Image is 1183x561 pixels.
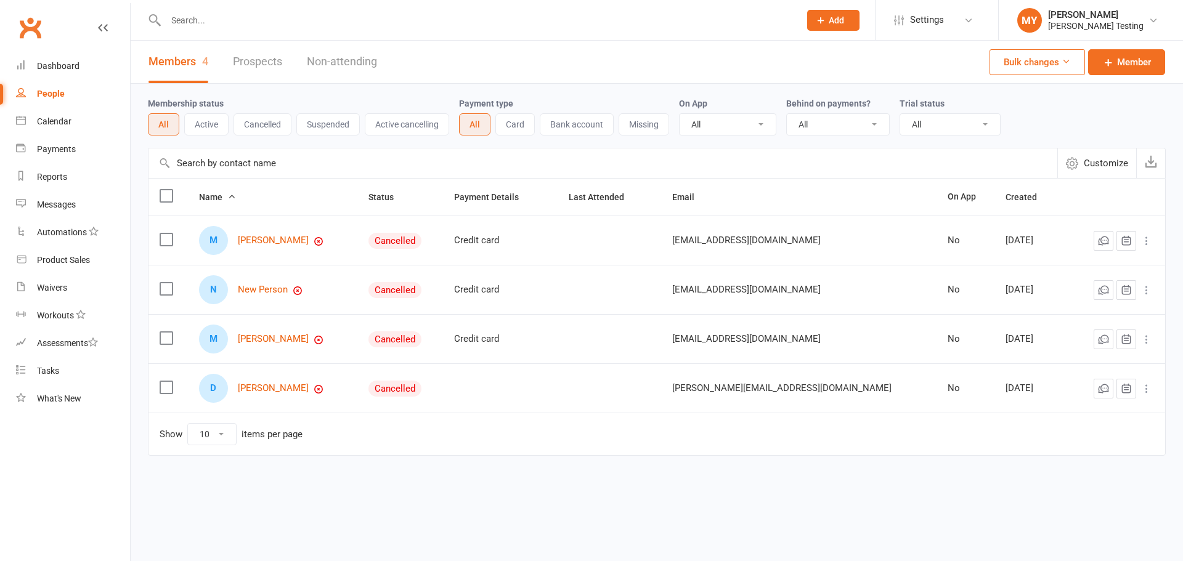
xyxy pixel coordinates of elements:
[37,338,98,348] div: Assessments
[234,113,291,135] button: Cancelled
[1048,9,1144,20] div: [PERSON_NAME]
[307,41,377,83] a: Non-attending
[160,423,303,445] div: Show
[368,331,421,347] div: Cancelled
[368,381,421,397] div: Cancelled
[16,385,130,413] a: What's New
[948,235,983,246] div: No
[16,191,130,219] a: Messages
[829,15,844,25] span: Add
[948,285,983,295] div: No
[368,233,421,249] div: Cancelled
[16,329,130,357] a: Assessments
[948,334,983,344] div: No
[16,52,130,80] a: Dashboard
[16,246,130,274] a: Product Sales
[454,190,532,204] button: Payment Details
[148,41,208,83] a: Members4
[37,394,81,403] div: What's New
[910,6,944,34] span: Settings
[937,179,994,216] th: On App
[202,55,208,68] div: 4
[238,235,309,246] a: [PERSON_NAME]
[459,113,490,135] button: All
[37,172,67,182] div: Reports
[1048,20,1144,31] div: [PERSON_NAME] Testing
[296,113,360,135] button: Suspended
[238,285,288,295] a: New Person
[37,283,67,293] div: Waivers
[454,235,547,246] div: Credit card
[569,190,638,204] button: Last Attended
[495,113,535,135] button: Card
[199,374,228,403] div: D
[1088,49,1165,75] a: Member
[199,226,228,255] div: M
[16,219,130,246] a: Automations
[1006,334,1060,344] div: [DATE]
[459,99,513,108] label: Payment type
[454,334,547,344] div: Credit card
[199,325,228,353] div: M
[569,192,638,202] span: Last Attended
[37,366,59,376] div: Tasks
[679,99,707,108] label: On App
[148,148,1057,178] input: Search by contact name
[672,190,708,204] button: Email
[37,227,87,237] div: Automations
[1117,55,1151,70] span: Member
[786,99,871,108] label: Behind on payments?
[1084,156,1128,171] span: Customize
[672,192,708,202] span: Email
[16,163,130,191] a: Reports
[454,192,532,202] span: Payment Details
[807,10,860,31] button: Add
[1006,192,1051,202] span: Created
[1006,285,1060,295] div: [DATE]
[368,192,407,202] span: Status
[148,99,224,108] label: Membership status
[37,200,76,209] div: Messages
[37,61,79,71] div: Dashboard
[37,116,71,126] div: Calendar
[368,190,407,204] button: Status
[900,99,945,108] label: Trial status
[672,278,821,301] span: [EMAIL_ADDRESS][DOMAIN_NAME]
[16,108,130,135] a: Calendar
[672,228,821,252] span: [EMAIL_ADDRESS][DOMAIN_NAME]
[16,274,130,302] a: Waivers
[37,255,90,265] div: Product Sales
[1006,235,1060,246] div: [DATE]
[672,376,892,400] span: [PERSON_NAME][EMAIL_ADDRESS][DOMAIN_NAME]
[199,190,236,204] button: Name
[238,334,309,344] a: [PERSON_NAME]
[184,113,229,135] button: Active
[15,12,46,43] a: Clubworx
[540,113,614,135] button: Bank account
[242,429,303,440] div: items per page
[37,144,76,154] div: Payments
[199,275,228,304] div: N
[238,383,309,394] a: [PERSON_NAME]
[1006,190,1051,204] button: Created
[619,113,669,135] button: Missing
[1057,148,1136,178] button: Customize
[948,383,983,394] div: No
[233,41,282,83] a: Prospects
[37,89,65,99] div: People
[1006,383,1060,394] div: [DATE]
[1017,8,1042,33] div: MY
[162,12,791,29] input: Search...
[365,113,449,135] button: Active cancelling
[672,327,821,350] span: [EMAIL_ADDRESS][DOMAIN_NAME]
[454,285,547,295] div: Credit card
[16,80,130,108] a: People
[37,310,74,320] div: Workouts
[16,302,130,329] a: Workouts
[990,49,1085,75] button: Bulk changes
[16,357,130,385] a: Tasks
[16,135,130,163] a: Payments
[199,192,236,202] span: Name
[368,282,421,298] div: Cancelled
[148,113,179,135] button: All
